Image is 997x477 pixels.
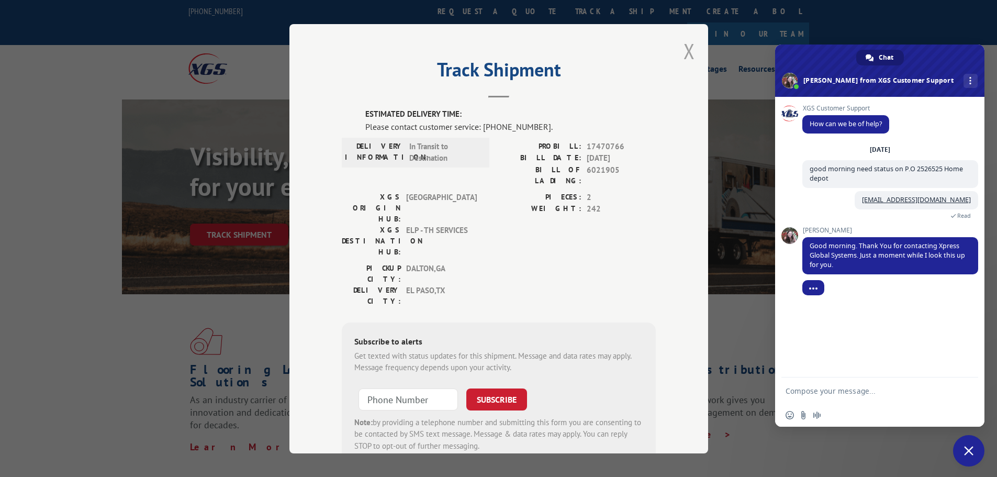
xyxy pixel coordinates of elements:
label: BILL OF LADING: [499,164,581,186]
span: ELP - TH SERVICES [406,224,477,257]
div: Get texted with status updates for this shipment. Message and data rates may apply. Message frequ... [354,350,643,373]
span: In Transit to Destination [409,140,480,164]
div: Close chat [953,435,984,467]
span: EL PASO , TX [406,284,477,306]
span: [PERSON_NAME] [802,227,978,234]
label: BILL DATE: [499,152,581,164]
div: Subscribe to alerts [354,335,643,350]
input: Phone Number [359,388,458,410]
label: PICKUP CITY: [342,262,401,284]
div: Please contact customer service: [PHONE_NUMBER]. [365,120,656,132]
label: DELIVERY CITY: [342,284,401,306]
span: DALTON , GA [406,262,477,284]
label: XGS ORIGIN HUB: [342,191,401,224]
span: [GEOGRAPHIC_DATA] [406,191,477,224]
span: Read [957,212,971,219]
span: XGS Customer Support [802,105,889,112]
button: Close modal [684,37,695,65]
span: Audio message [813,411,821,419]
textarea: Compose your message... [786,386,951,396]
label: DELIVERY INFORMATION: [345,140,404,164]
label: PIECES: [499,191,581,203]
a: [EMAIL_ADDRESS][DOMAIN_NAME] [862,195,971,204]
span: good morning need status on P.O 2526525 Home depot [810,164,963,183]
span: 17470766 [587,140,656,152]
span: 2 [587,191,656,203]
div: by providing a telephone number and submitting this form you are consenting to be contacted by SM... [354,416,643,452]
span: How can we be of help? [810,119,882,128]
span: Insert an emoji [786,411,794,419]
span: 242 [587,203,656,215]
label: WEIGHT: [499,203,581,215]
button: SUBSCRIBE [466,388,527,410]
strong: Note: [354,417,373,427]
div: [DATE] [870,147,890,153]
div: Chat [856,50,904,65]
label: XGS DESTINATION HUB: [342,224,401,257]
h2: Track Shipment [342,62,656,82]
div: More channels [964,74,978,88]
span: Send a file [799,411,808,419]
span: Good morning. Thank You for contacting Xpress Global Systems. Just a moment while I look this up ... [810,241,965,269]
span: Chat [879,50,893,65]
span: 6021905 [587,164,656,186]
label: PROBILL: [499,140,581,152]
label: ESTIMATED DELIVERY TIME: [365,108,656,120]
span: [DATE] [587,152,656,164]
